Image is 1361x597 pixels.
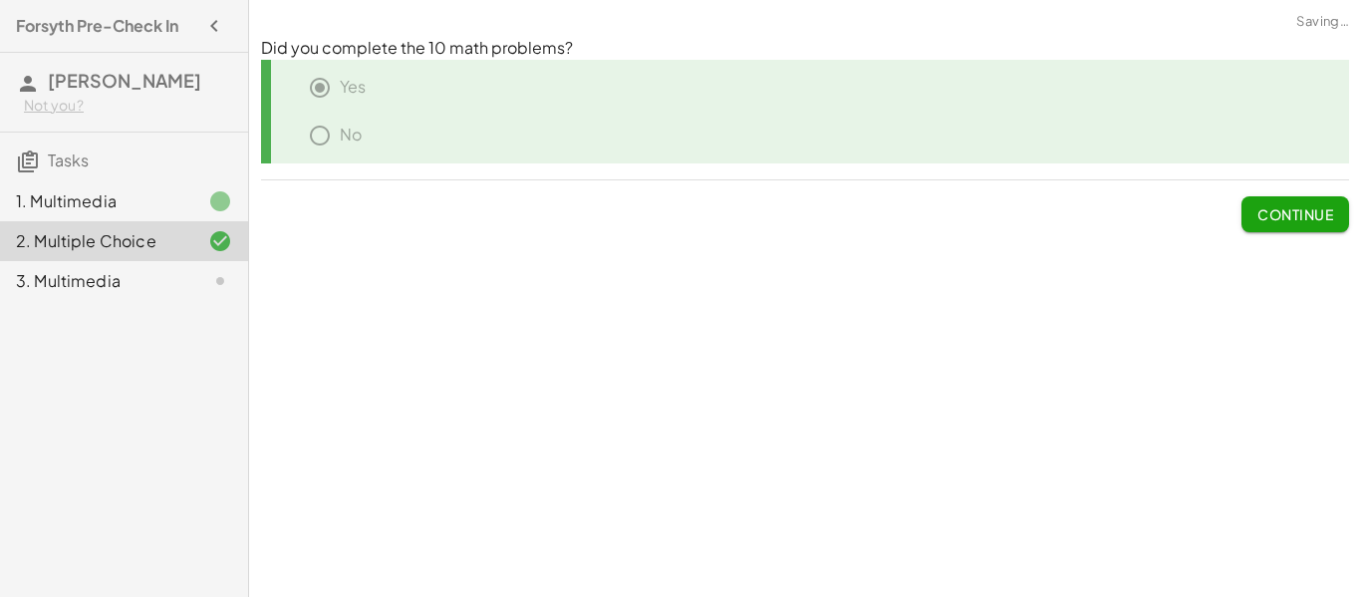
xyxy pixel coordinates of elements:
i: Task not started. [208,269,232,293]
i: Task finished and correct. [208,229,232,253]
div: Not you? [24,96,232,116]
i: Task finished. [208,189,232,213]
h4: Forsyth Pre-Check In [16,14,178,38]
span: Tasks [48,149,89,170]
p: Did you complete the 10 math problems? [261,37,1349,60]
div: 1. Multimedia [16,189,176,213]
div: 2. Multiple Choice [16,229,176,253]
span: Continue [1257,205,1333,223]
div: 3. Multimedia [16,269,176,293]
button: Continue [1241,196,1349,232]
span: [PERSON_NAME] [48,69,201,92]
span: Saving… [1296,12,1349,32]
